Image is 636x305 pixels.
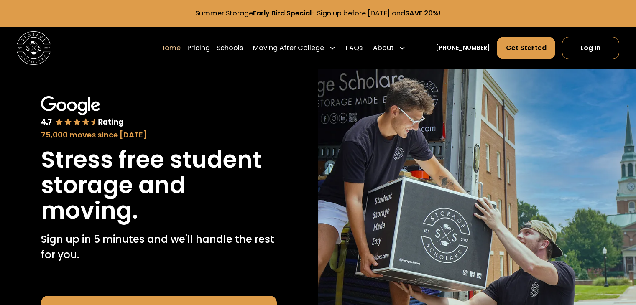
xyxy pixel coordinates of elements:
[253,43,324,53] div: Moving After College
[160,36,181,60] a: Home
[41,129,277,140] div: 75,000 moves since [DATE]
[217,36,243,60] a: Schools
[562,37,619,59] a: Log In
[17,31,51,65] img: Storage Scholars main logo
[253,8,312,18] strong: Early Bird Special
[250,36,339,60] div: Moving After College
[436,43,490,52] a: [PHONE_NUMBER]
[41,96,123,128] img: Google 4.7 star rating
[41,232,277,262] p: Sign up in 5 minutes and we'll handle the rest for you.
[370,36,409,60] div: About
[41,147,277,224] h1: Stress free student storage and moving.
[405,8,441,18] strong: SAVE 20%!
[17,31,51,65] a: home
[497,37,555,59] a: Get Started
[346,36,363,60] a: FAQs
[187,36,210,60] a: Pricing
[195,8,441,18] a: Summer StorageEarly Bird Special- Sign up before [DATE] andSAVE 20%!
[373,43,394,53] div: About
